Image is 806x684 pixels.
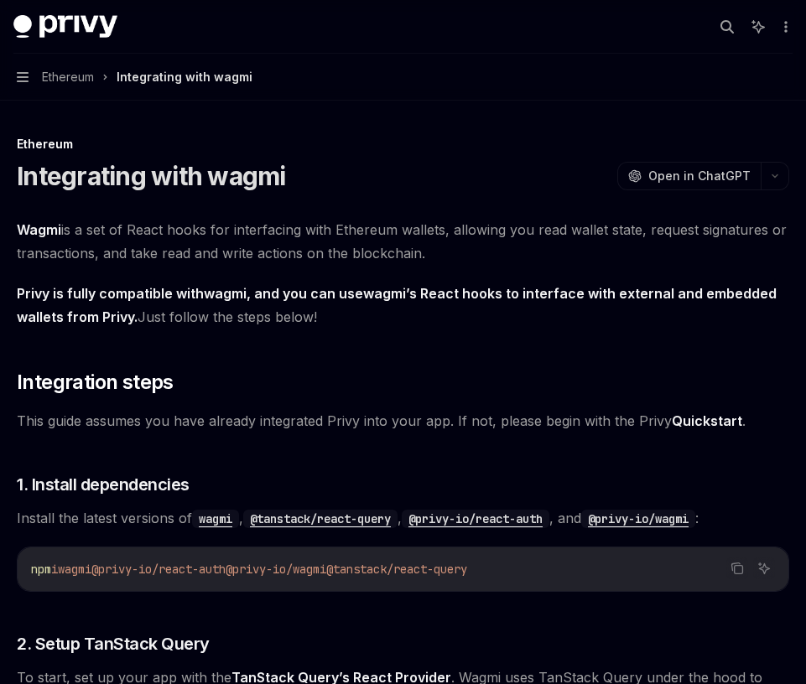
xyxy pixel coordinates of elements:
[648,168,751,184] span: Open in ChatGPT
[17,369,174,396] span: Integration steps
[91,562,226,577] span: @privy-io/react-auth
[617,162,761,190] button: Open in ChatGPT
[17,136,789,153] div: Ethereum
[42,67,94,87] span: Ethereum
[581,510,695,528] code: @privy-io/wagmi
[13,15,117,39] img: dark logo
[17,632,210,655] span: 2. Setup TanStack Query
[402,510,549,526] a: @privy-io/react-auth
[753,557,775,579] button: Ask AI
[726,557,748,579] button: Copy the contents from the code block
[58,562,91,577] span: wagmi
[17,221,61,239] a: Wagmi
[192,510,239,526] a: wagmi
[243,510,398,528] code: @tanstack/react-query
[17,218,789,265] span: is a set of React hooks for interfacing with Ethereum wallets, allowing you read wallet state, re...
[192,510,239,528] code: wagmi
[17,409,789,433] span: This guide assumes you have already integrated Privy into your app. If not, please begin with the...
[776,15,793,39] button: More actions
[117,67,252,87] div: Integrating with wagmi
[226,562,326,577] span: @privy-io/wagmi
[17,285,777,325] strong: Privy is fully compatible with , and you can use ’s React hooks to interface with external and em...
[243,510,398,526] a: @tanstack/react-query
[672,412,742,430] a: Quickstart
[51,562,58,577] span: i
[204,285,247,303] a: wagmi
[17,473,190,496] span: 1. Install dependencies
[31,562,51,577] span: npm
[17,506,789,530] span: Install the latest versions of , , , and :
[17,282,789,329] span: Just follow the steps below!
[17,161,286,191] h1: Integrating with wagmi
[402,510,549,528] code: @privy-io/react-auth
[363,285,406,303] a: wagmi
[326,562,467,577] span: @tanstack/react-query
[581,510,695,526] a: @privy-io/wagmi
